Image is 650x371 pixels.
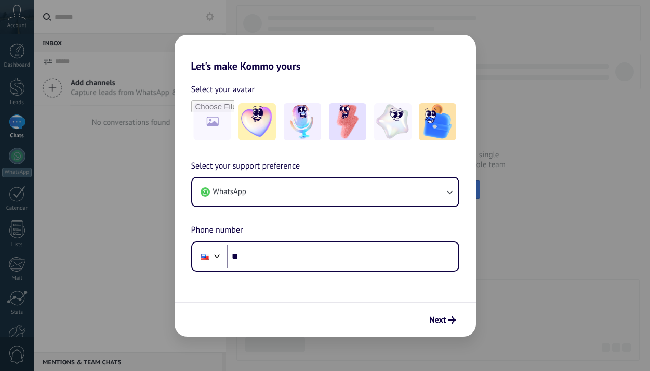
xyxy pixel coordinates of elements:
h2: Let's make Kommo yours [175,35,476,72]
span: Next [429,316,446,324]
img: -4.jpeg [374,103,412,140]
span: WhatsApp [213,187,246,197]
img: -1.jpeg [238,103,276,140]
button: WhatsApp [192,178,458,206]
img: -3.jpeg [329,103,366,140]
span: Select your support preference [191,160,300,173]
div: United States: + 1 [195,246,215,267]
span: Select your avatar [191,83,255,96]
span: Phone number [191,224,243,237]
button: Next [425,311,460,329]
img: -2.jpeg [284,103,321,140]
img: -5.jpeg [419,103,456,140]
